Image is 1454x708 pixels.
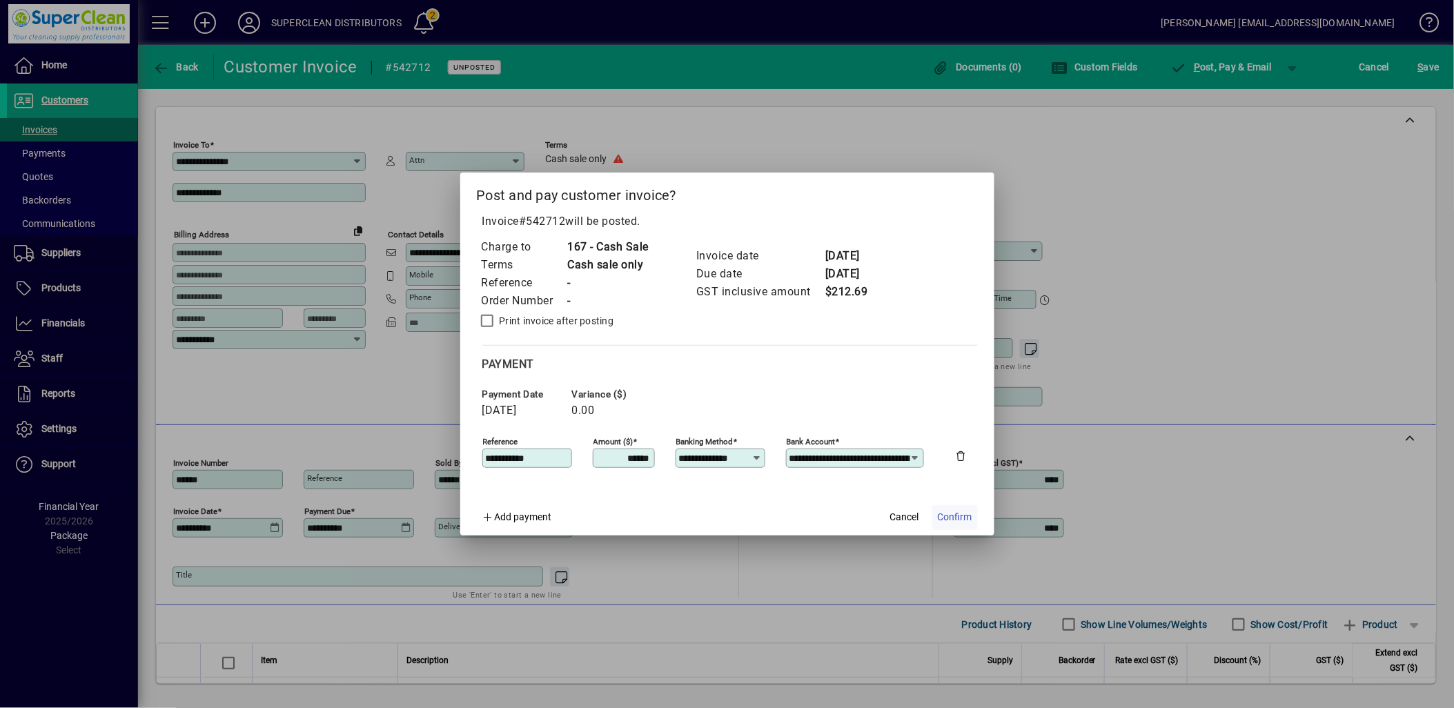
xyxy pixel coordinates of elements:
[572,404,595,417] span: 0.00
[567,238,649,256] td: 167 - Cash Sale
[481,238,567,256] td: Charge to
[787,436,836,446] mat-label: Bank Account
[482,357,535,371] span: Payment
[883,505,927,530] button: Cancel
[572,389,655,400] span: Variance ($)
[567,274,649,292] td: -
[567,256,649,274] td: Cash sale only
[676,436,734,446] mat-label: Banking method
[567,292,649,310] td: -
[519,215,566,228] span: #542712
[890,510,919,524] span: Cancel
[932,505,978,530] button: Confirm
[497,314,614,328] label: Print invoice after posting
[825,283,880,301] td: $212.69
[477,213,978,230] p: Invoice will be posted .
[482,389,565,400] span: Payment date
[494,511,551,522] span: Add payment
[593,436,633,446] mat-label: Amount ($)
[825,247,880,265] td: [DATE]
[696,265,825,283] td: Due date
[483,436,518,446] mat-label: Reference
[482,404,517,417] span: [DATE]
[460,173,994,213] h2: Post and pay customer invoice?
[481,274,567,292] td: Reference
[696,247,825,265] td: Invoice date
[481,292,567,310] td: Order Number
[696,283,825,301] td: GST inclusive amount
[825,265,880,283] td: [DATE]
[481,256,567,274] td: Terms
[938,510,972,524] span: Confirm
[477,505,558,530] button: Add payment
